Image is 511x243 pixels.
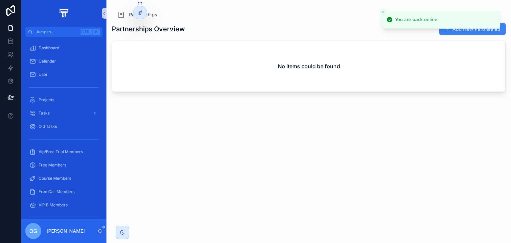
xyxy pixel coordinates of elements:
span: User [39,72,48,77]
h1: Partnerships Overview [112,24,185,34]
a: Calender [25,55,102,67]
img: App logo [58,8,69,19]
a: Tasks [25,107,102,119]
span: Course Members [39,176,71,181]
span: Dashboard [39,45,59,51]
span: Projects [39,97,54,103]
span: Old Tasks [39,124,57,129]
a: Old Tasks [25,121,102,132]
span: Jump to... [36,29,78,35]
span: Partnerships [129,11,157,18]
p: [PERSON_NAME] [47,228,85,234]
button: Close toast [380,9,387,15]
a: VIP B Members [25,199,102,211]
a: Dashboard [25,42,102,54]
a: Free Call Members [25,186,102,198]
a: Free Members [25,159,102,171]
a: User [25,69,102,81]
a: Partnerships [117,11,157,19]
span: Free Call Members [39,189,75,194]
span: Vip/Free Trial Members [39,149,83,154]
span: OG [29,227,37,235]
span: Free Members [39,162,66,168]
span: VIP B Members [39,202,68,208]
a: Projects [25,94,102,106]
div: You are back online [395,16,437,23]
h2: No items could be found [278,62,340,70]
div: scrollable content [21,37,106,219]
span: Calender [39,59,56,64]
button: Add New Partnership [439,23,506,35]
span: Tasks [39,111,50,116]
span: K [94,29,99,35]
span: Ctrl [81,29,92,35]
a: Course Members [25,172,102,184]
button: Jump to...CtrlK [25,27,102,37]
a: Vip/Free Trial Members [25,146,102,158]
